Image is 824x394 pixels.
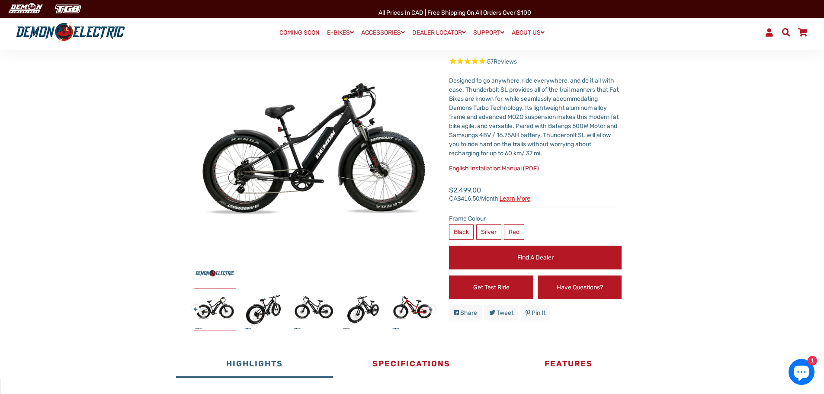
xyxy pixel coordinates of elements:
img: Thunderbolt SL Fat Tire eBike - Demon Electric [244,288,285,330]
a: Get Test Ride [449,275,533,299]
span: 57 reviews [487,58,517,65]
span: All Prices in CAD | Free shipping on all orders over $100 [378,9,531,16]
span: Rated 4.9 out of 5 stars 57 reviews [449,57,622,67]
label: Silver [476,224,501,240]
button: Next [426,301,432,311]
a: ACCESSORIES [358,26,408,39]
img: Demon Electric [4,2,46,16]
img: Thunderbolt SL Fat Tire eBike - Demon Electric [342,288,384,330]
a: DEALER LOCATOR [409,26,469,39]
span: Pin it [532,309,545,317]
img: Demon Electric logo [13,21,128,44]
img: Thunderbolt SL Fat Tire eBike - Demon Electric [293,288,334,330]
a: SUPPORT [470,26,507,39]
button: Highlights [176,352,333,378]
img: Thunderbolt SL Fat Tire eBike - Demon Electric [194,288,236,330]
a: ABOUT US [509,26,548,39]
span: Designed to go anywhere, ride everywhere, and do it all with ease. Thunderbolt SL provides all of... [449,77,619,157]
a: E-BIKES [324,26,357,39]
span: Tweet [497,309,513,317]
label: Black [449,224,474,240]
label: Frame Colour [449,214,622,223]
a: COMING SOON [276,27,323,39]
img: Thunderbolt SL Fat Tire eBike - Demon Electric [391,288,433,330]
button: Specifications [333,352,490,378]
button: Features [490,352,647,378]
label: Red [504,224,524,240]
span: Reviews [494,58,517,65]
button: Previous [191,301,196,311]
inbox-online-store-chat: Shopify online store chat [786,359,817,387]
a: Find a Dealer [449,246,622,269]
a: English Installation Manual (PDF) [449,165,539,172]
img: TGB Canada [50,2,86,16]
a: Have Questions? [538,275,622,299]
span: $2,499.00 [449,185,530,202]
span: Share [460,309,477,317]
